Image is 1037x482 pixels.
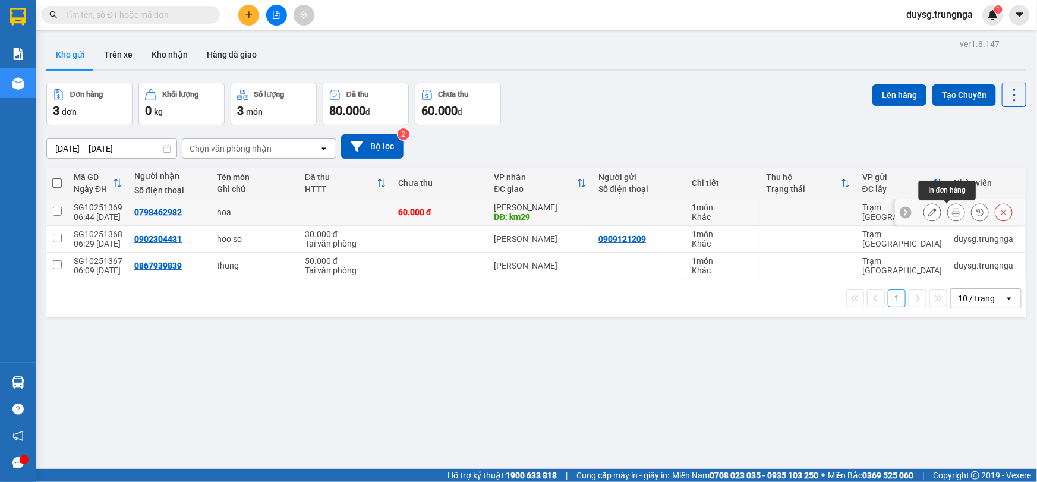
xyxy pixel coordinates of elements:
[862,203,943,222] div: Trạm [GEOGRAPHIC_DATA]
[217,172,293,182] div: Tên món
[598,184,680,194] div: Số điện thoại
[305,239,386,248] div: Tại văn phòng
[862,471,913,480] strong: 0369 525 060
[134,207,182,217] div: 0798462982
[958,292,995,304] div: 10 / trang
[82,51,158,64] li: [PERSON_NAME]
[692,212,754,222] div: Khác
[94,40,142,69] button: Trên xe
[988,10,998,20] img: icon-new-feature
[68,168,128,199] th: Toggle SortBy
[12,77,24,90] img: warehouse-icon
[971,471,979,480] span: copyright
[960,37,1000,51] div: ver 1.8.147
[74,172,113,182] div: Mã GD
[692,203,754,212] div: 1 món
[65,8,206,21] input: Tìm tên, số ĐT hoặc mã đơn
[692,178,754,188] div: Chi tiết
[994,5,1003,14] sup: 1
[145,103,152,118] span: 0
[672,469,818,482] span: Miền Nam
[923,203,941,221] div: Sửa đơn hàng
[329,103,365,118] span: 80.000
[365,107,370,116] span: đ
[74,212,122,222] div: 06:44 [DATE]
[862,229,943,248] div: Trạm [GEOGRAPHIC_DATA]
[134,261,182,270] div: 0867939839
[237,103,244,118] span: 3
[1009,5,1030,26] button: caret-down
[598,172,680,182] div: Người gửi
[398,128,409,140] sup: 2
[138,83,225,125] button: Khối lượng0kg
[494,212,587,222] div: DĐ: km29
[856,168,948,199] th: Toggle SortBy
[494,203,587,212] div: [PERSON_NAME]
[692,239,754,248] div: Khác
[70,90,103,99] div: Đơn hàng
[154,107,163,116] span: kg
[1014,10,1025,20] span: caret-down
[766,184,841,194] div: Trạng thái
[162,90,198,99] div: Khối lượng
[821,473,825,478] span: ⚪️
[46,40,94,69] button: Kho gửi
[6,6,172,29] li: Trung Nga
[10,8,26,26] img: logo-vxr
[692,266,754,275] div: Khác
[862,184,933,194] div: ĐC lấy
[996,5,1000,14] span: 1
[447,469,557,482] span: Hỗ trợ kỹ thuật:
[74,229,122,239] div: SG10251368
[862,256,943,275] div: Trạm [GEOGRAPHIC_DATA]
[421,103,458,118] span: 60.000
[246,107,263,116] span: món
[766,172,841,182] div: Thu hộ
[398,207,483,217] div: 60.000 đ
[74,184,113,194] div: Ngày ĐH
[134,234,182,244] div: 0902304431
[46,83,133,125] button: Đơn hàng3đơn
[692,229,754,239] div: 1 món
[598,234,646,244] div: 0909121209
[494,261,587,270] div: [PERSON_NAME]
[217,234,293,244] div: hoo so
[254,90,285,99] div: Số lượng
[1004,294,1014,303] svg: open
[760,168,856,199] th: Toggle SortBy
[82,65,155,101] b: T1 [PERSON_NAME], P [PERSON_NAME]
[323,83,409,125] button: Đã thu80.000đ
[12,430,24,442] span: notification
[506,471,557,480] strong: 1900 633 818
[862,172,933,182] div: VP gửi
[142,40,197,69] button: Kho nhận
[47,139,176,158] input: Select a date range.
[828,469,913,482] span: Miền Bắc
[6,51,82,90] li: VP Trạm [GEOGRAPHIC_DATA]
[12,404,24,415] span: question-circle
[692,256,754,266] div: 1 món
[305,172,377,182] div: Đã thu
[272,11,280,19] span: file-add
[12,48,24,60] img: solution-icon
[439,90,469,99] div: Chưa thu
[566,469,568,482] span: |
[134,185,205,195] div: Số điện thoại
[494,234,587,244] div: [PERSON_NAME]
[305,184,377,194] div: HTTT
[494,184,577,194] div: ĐC giao
[299,168,392,199] th: Toggle SortBy
[294,5,314,26] button: aim
[245,11,253,19] span: plus
[217,261,293,270] div: thung
[53,103,59,118] span: 3
[49,11,58,19] span: search
[62,107,77,116] span: đơn
[494,172,577,182] div: VP nhận
[932,84,996,106] button: Tạo Chuyến
[398,178,483,188] div: Chưa thu
[710,471,818,480] strong: 0708 023 035 - 0935 103 250
[919,181,976,200] div: In đơn hàng
[231,83,317,125] button: Số lượng3món
[12,376,24,389] img: warehouse-icon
